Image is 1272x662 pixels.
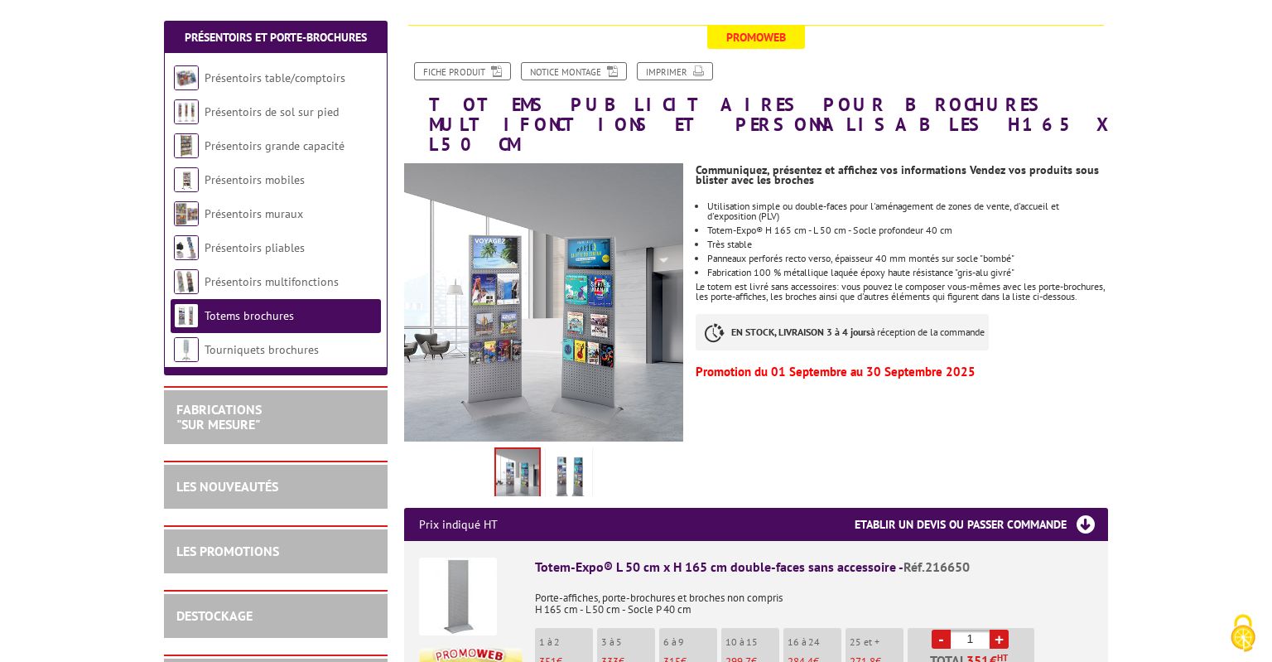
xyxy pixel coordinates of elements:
button: Cookies (fenêtre modale) [1214,606,1272,662]
a: + [990,630,1009,649]
a: DESTOCKAGE [176,607,253,624]
span: Réf.216650 [903,558,970,575]
img: Présentoirs muraux [174,201,199,226]
a: Totems brochures [205,308,294,323]
a: LES PROMOTIONS [176,543,279,559]
img: Totems brochures [174,303,199,328]
img: totem_exposition_double_face_216650.jpg [549,451,589,502]
img: Présentoirs grande capacité [174,133,199,158]
p: Prix indiqué HT [419,508,498,541]
p: 10 à 15 [725,636,779,648]
img: Cookies (fenêtre modale) [1222,612,1264,654]
h3: Etablir un devis ou passer commande [855,508,1108,541]
a: Présentoirs de sol sur pied [205,104,339,119]
a: LES NOUVEAUTÉS [176,478,278,495]
a: Présentoirs table/comptoirs [205,70,345,85]
p: 1 à 2 [539,636,593,648]
p: Panneaux perforés recto verso, épaisseur 40 mm montés sur socle "bombé" [707,254,1108,263]
a: Tourniquets brochures [205,342,319,357]
a: Présentoirs muraux [205,206,303,221]
a: - [932,630,951,649]
li: Totem-Expo® H 165 cm - L 50 cm - Socle profondeur 40 cm [707,225,1108,235]
li: Utilisation simple ou double-faces pour l'aménagement de zones de vente, d'accueil et d'expositio... [707,201,1108,221]
p: 16 à 24 [788,636,841,648]
p: 6 à 9 [663,636,717,648]
img: Présentoirs mobiles [174,167,199,192]
img: Présentoirs pliables [174,235,199,260]
a: Présentoirs mobiles [205,172,305,187]
li: Très stable [707,239,1108,249]
a: Notice Montage [521,62,627,80]
a: Fiche produit [414,62,511,80]
a: Présentoirs et Porte-brochures [185,30,367,45]
strong: Communiquez, présentez et affichez vos informations Vendez vos produits sous blister avec les bro... [696,162,1099,187]
strong: EN STOCK, LIVRAISON 3 à 4 jours [731,326,870,338]
img: Tourniquets brochures [174,337,199,362]
img: Présentoirs table/comptoirs [174,65,199,90]
p: Porte-affiches, porte-brochures et broches non compris H 165 cm - L 50 cm - Socle P 40 cm [535,581,1093,616]
a: FABRICATIONS"Sur Mesure" [176,401,262,432]
p: Fabrication 100 % métallique laquée époxy haute résistance "gris-alu givré" [707,268,1108,278]
a: Présentoirs pliables [205,240,305,255]
img: totem_exposition_double_face_216650_mise_en_scene.jpg [404,163,683,442]
a: Imprimer [637,62,713,80]
img: Totem-Expo® L 50 cm x H 165 cm double-faces sans accessoire [419,558,497,635]
img: totem_exposition_double_face_216650_mise_en_scene.jpg [496,449,539,500]
p: 25 et + [850,636,903,648]
p: 3 à 5 [601,636,655,648]
p: à réception de la commande [696,314,989,350]
span: Promoweb [707,26,805,49]
div: Totem-Expo® L 50 cm x H 165 cm double-faces sans accessoire - [535,558,1093,577]
a: Présentoirs multifonctions [205,274,339,289]
a: Présentoirs grande capacité [205,138,344,153]
img: Présentoirs de sol sur pied [174,99,199,124]
img: Présentoirs multifonctions [174,269,199,294]
p: Promotion du 01 Septembre au 30 Septembre 2025 [696,367,1108,377]
div: Le totem est livré sans accessoires: vous pouvez le composer vous-mêmes avec les porte-brochures,... [696,155,1120,385]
